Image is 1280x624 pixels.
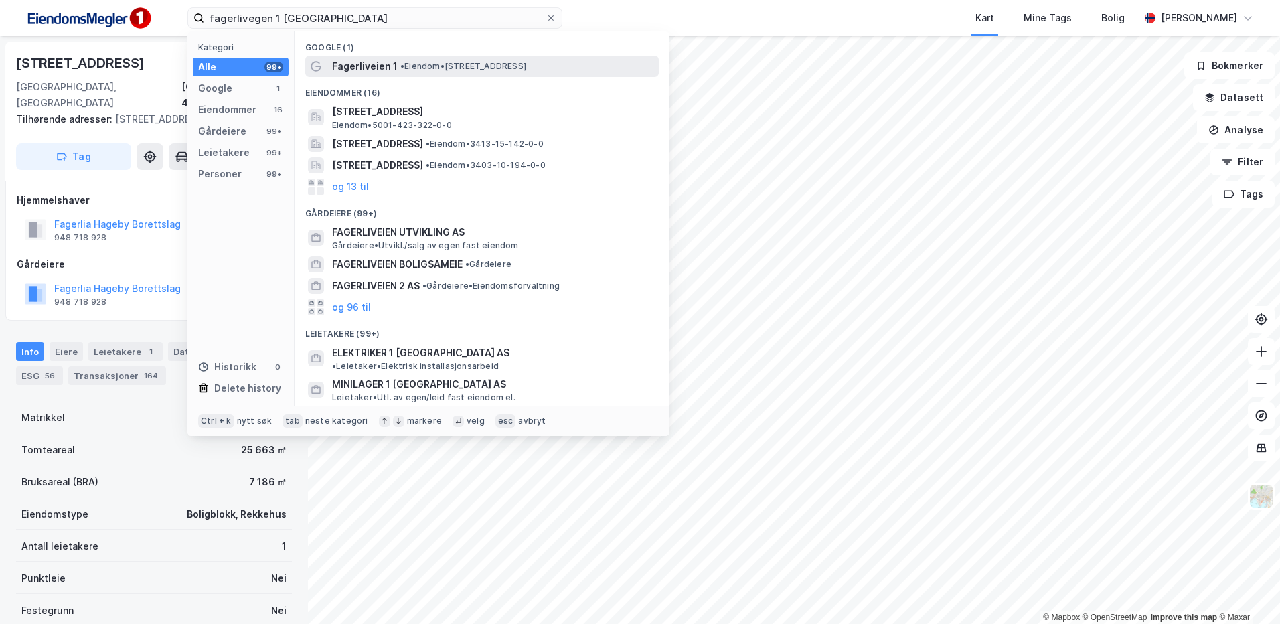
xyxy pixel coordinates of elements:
img: F4PB6Px+NJ5v8B7XTbfpPpyloAAAAASUVORK5CYII= [21,3,155,33]
div: ESG [16,366,63,385]
div: tab [283,414,303,428]
div: 1 [282,538,287,554]
div: Gårdeiere [17,256,291,272]
div: Mine Tags [1024,10,1072,26]
span: MINILAGER 1 [GEOGRAPHIC_DATA] AS [332,376,653,392]
span: FAGERLIVEIEN UTVIKLING AS [332,224,653,240]
a: Mapbox [1043,613,1080,622]
span: FAGERLIVEIEN 2 AS [332,278,420,294]
div: [STREET_ADDRESS] [16,111,281,127]
div: nytt søk [237,416,272,426]
button: Tag [16,143,131,170]
div: Leietakere [88,342,163,361]
span: Eiendom • 5001-423-322-0-0 [332,120,452,131]
div: Alle [198,59,216,75]
div: Delete history [214,380,281,396]
span: Gårdeiere • Utvikl./salg av egen fast eiendom [332,240,519,251]
div: Bruksareal (BRA) [21,474,98,490]
div: Eiendommer (16) [295,77,669,101]
div: 7 186 ㎡ [249,474,287,490]
input: Søk på adresse, matrikkel, gårdeiere, leietakere eller personer [204,8,546,28]
div: 56 [42,369,58,382]
div: Gårdeiere [198,123,246,139]
img: Z [1249,483,1274,509]
div: Eiendommer [198,102,256,118]
iframe: Chat Widget [1213,560,1280,624]
div: Gårdeiere (99+) [295,198,669,222]
div: 16 [272,104,283,115]
button: Analyse [1197,116,1275,143]
div: Info [16,342,44,361]
span: Gårdeiere [465,259,511,270]
div: Hjemmelshaver [17,192,291,208]
span: Eiendom • 3413-15-142-0-0 [426,139,544,149]
div: 25 663 ㎡ [241,442,287,458]
div: Google [198,80,232,96]
div: [GEOGRAPHIC_DATA], [GEOGRAPHIC_DATA] [16,79,181,111]
span: • [400,61,404,71]
div: 948 718 928 [54,297,106,307]
div: Bolig [1101,10,1125,26]
span: FAGERLIVEIEN BOLIGSAMEIE [332,256,463,272]
div: Ctrl + k [198,414,234,428]
div: Matrikkel [21,410,65,426]
span: [STREET_ADDRESS] [332,136,423,152]
div: 0 [272,362,283,372]
button: og 96 til [332,299,371,315]
div: Tomteareal [21,442,75,458]
span: Leietaker • Elektrisk installasjonsarbeid [332,361,499,372]
div: Boligblokk, Rekkehus [187,506,287,522]
div: Nei [271,603,287,619]
span: Fagerliveien 1 [332,58,398,74]
div: 948 718 928 [54,232,106,243]
div: 99+ [264,126,283,137]
div: 1 [144,345,157,358]
div: Eiere [50,342,83,361]
span: [STREET_ADDRESS] [332,104,653,120]
span: Leietaker • Utl. av egen/leid fast eiendom el. [332,392,515,403]
div: neste kategori [305,416,368,426]
div: velg [467,416,485,426]
span: Gårdeiere • Eiendomsforvaltning [422,281,560,291]
div: 99+ [264,169,283,179]
span: [STREET_ADDRESS] [332,157,423,173]
span: • [465,259,469,269]
span: • [422,281,426,291]
span: Tilhørende adresser: [16,113,115,125]
div: Leietakere [198,145,250,161]
div: Datasett [168,342,218,361]
div: Transaksjoner [68,366,166,385]
div: Google (1) [295,31,669,56]
div: 1 [272,83,283,94]
div: 164 [141,369,161,382]
button: og 13 til [332,179,369,195]
div: esc [495,414,516,428]
span: ELEKTRIKER 1 [GEOGRAPHIC_DATA] AS [332,345,509,361]
span: • [426,139,430,149]
span: Eiendom • [STREET_ADDRESS] [400,61,526,72]
div: Eiendomstype [21,506,88,522]
div: Nei [271,570,287,587]
div: avbryt [518,416,546,426]
div: Punktleie [21,570,66,587]
div: Kontrollprogram for chat [1213,560,1280,624]
span: Eiendom • 3403-10-194-0-0 [426,160,546,171]
button: Filter [1210,149,1275,175]
div: Personer [198,166,242,182]
div: Festegrunn [21,603,74,619]
div: [STREET_ADDRESS] [16,52,147,74]
div: [GEOGRAPHIC_DATA], 438/8 [181,79,292,111]
button: Bokmerker [1184,52,1275,79]
div: Kart [975,10,994,26]
div: [PERSON_NAME] [1161,10,1237,26]
div: 99+ [264,147,283,158]
div: Historikk [198,359,256,375]
div: markere [407,416,442,426]
div: 99+ [264,62,283,72]
span: • [332,361,336,371]
button: Datasett [1193,84,1275,111]
div: Kategori [198,42,289,52]
span: • [426,160,430,170]
a: OpenStreetMap [1083,613,1147,622]
a: Improve this map [1151,613,1217,622]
